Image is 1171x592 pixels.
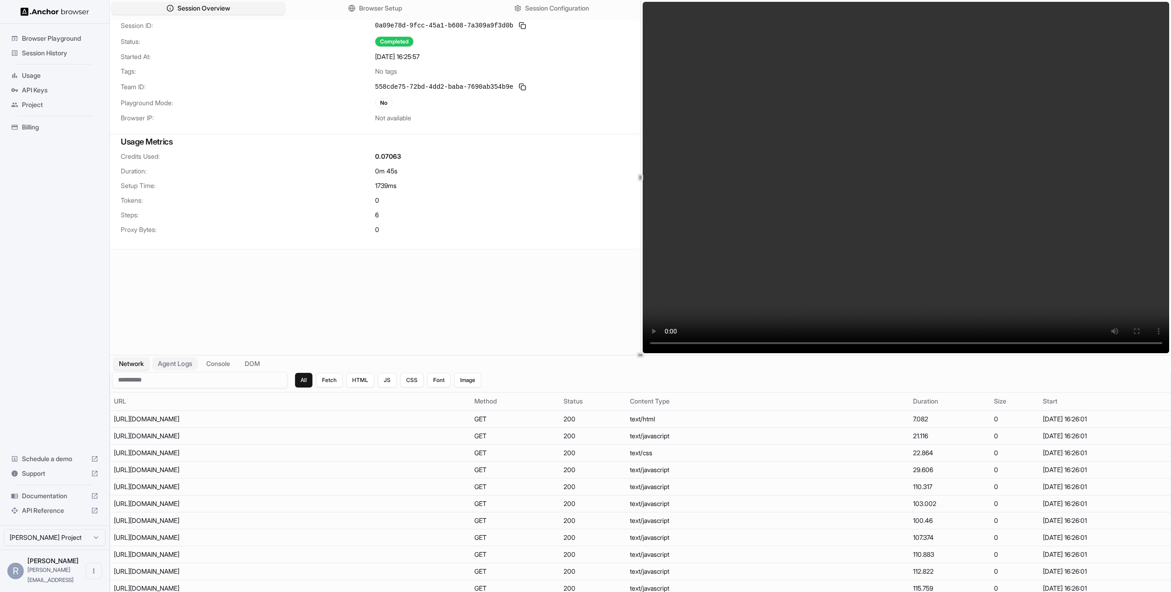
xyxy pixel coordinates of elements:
td: text/javascript [626,495,909,512]
td: GET [471,495,560,512]
td: 0 [990,478,1039,495]
td: 200 [560,427,626,444]
span: Support [22,469,87,478]
td: 0 [990,546,1039,563]
div: No [375,98,392,108]
td: 21.116 [909,427,990,444]
button: Font [427,373,451,387]
span: roy@getlira.ai [27,566,74,583]
td: GET [471,461,560,478]
button: Image [454,373,481,387]
div: Completed [375,37,414,47]
button: JS [378,373,397,387]
button: DOM [239,357,265,370]
div: Billing [7,120,102,135]
td: GET [471,512,560,529]
span: 0 [375,225,379,234]
div: Duration [913,397,987,406]
button: All [295,373,312,387]
td: 200 [560,444,626,461]
div: https://app.rightcapital.com/assets/account.e18ff2e6b7ad0618.css [114,448,251,457]
td: 0 [990,512,1039,529]
td: 103.002 [909,495,990,512]
td: text/javascript [626,512,909,529]
span: Status: [121,37,375,46]
td: [DATE] 16:26:01 [1039,478,1171,495]
span: Proxy Bytes: [121,225,375,234]
h3: Usage Metrics [121,135,629,148]
td: 29.606 [909,461,990,478]
span: 1739 ms [375,181,397,190]
div: https://app.rightcapital.com/js/chunk.4289.e0d469735baea62a.js [114,465,251,474]
td: 0 [990,563,1039,580]
div: Documentation [7,489,102,503]
td: 200 [560,410,626,427]
div: Browser Playground [7,31,102,46]
td: 0 [990,444,1039,461]
div: https://app.rightcapital.com/js/chunk.8675.2f9d715533b788f9.js [114,516,251,525]
td: [DATE] 16:26:01 [1039,444,1171,461]
div: Usage [7,68,102,83]
td: GET [471,563,560,580]
td: 0 [990,495,1039,512]
span: [DATE] 16:25:57 [375,52,419,61]
td: GET [471,546,560,563]
div: https://app.rightcapital.com/js/chunk.8570.1cfcf3c660e39120.js [114,482,251,491]
div: https://app.rightcapital.com/js/chunk.4424.627bb8b79797fc31.js [114,567,251,576]
span: Usage [22,71,98,80]
td: 100.46 [909,512,990,529]
span: Browser Setup [359,4,402,13]
td: 200 [560,512,626,529]
td: 200 [560,563,626,580]
td: text/javascript [626,427,909,444]
td: text/javascript [626,563,909,580]
div: Project [7,97,102,112]
span: 558cde75-72bd-4dd2-baba-7690ab354b9e [375,82,513,91]
td: GET [471,444,560,461]
td: text/html [626,410,909,427]
div: Content Type [630,397,906,406]
td: 110.317 [909,478,990,495]
span: API Keys [22,86,98,95]
td: 200 [560,461,626,478]
button: Fetch [316,373,343,387]
span: 0.07063 [375,152,401,161]
div: Status [564,397,623,406]
td: [DATE] 16:26:01 [1039,563,1171,580]
span: Credits Used: [121,152,375,161]
span: Duration: [121,167,375,176]
td: [DATE] 16:26:01 [1039,546,1171,563]
span: Setup Time: [121,181,375,190]
span: Tokens: [121,196,375,205]
span: Not available [375,113,411,123]
td: 107.374 [909,529,990,546]
button: Agent Logs [152,357,198,370]
div: URL [114,397,467,406]
td: text/javascript [626,546,909,563]
td: 0 [990,410,1039,427]
div: Support [7,466,102,481]
div: https://app.rightcapital.com/js/chunk.8878.8576b3ea8ef8524b.js [114,533,251,542]
td: GET [471,529,560,546]
td: [DATE] 16:26:01 [1039,495,1171,512]
div: Start [1043,397,1167,406]
td: [DATE] 16:26:01 [1039,410,1171,427]
td: [DATE] 16:26:01 [1039,427,1171,444]
td: 0 [990,427,1039,444]
td: [DATE] 16:26:01 [1039,529,1171,546]
div: API Reference [7,503,102,518]
div: Method [474,397,556,406]
td: 200 [560,546,626,563]
div: https://app.rightcapital.com/js/chunk.421.f6dee7bd84950cb4.js [114,550,251,559]
div: Session History [7,46,102,60]
td: 200 [560,495,626,512]
span: Browser Playground [22,34,98,43]
td: GET [471,427,560,444]
span: Session Configuration [525,4,589,13]
td: text/javascript [626,478,909,495]
td: text/javascript [626,461,909,478]
span: 0m 45s [375,167,397,176]
span: Roy Shachar [27,557,79,565]
td: 200 [560,478,626,495]
td: 0 [990,461,1039,478]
